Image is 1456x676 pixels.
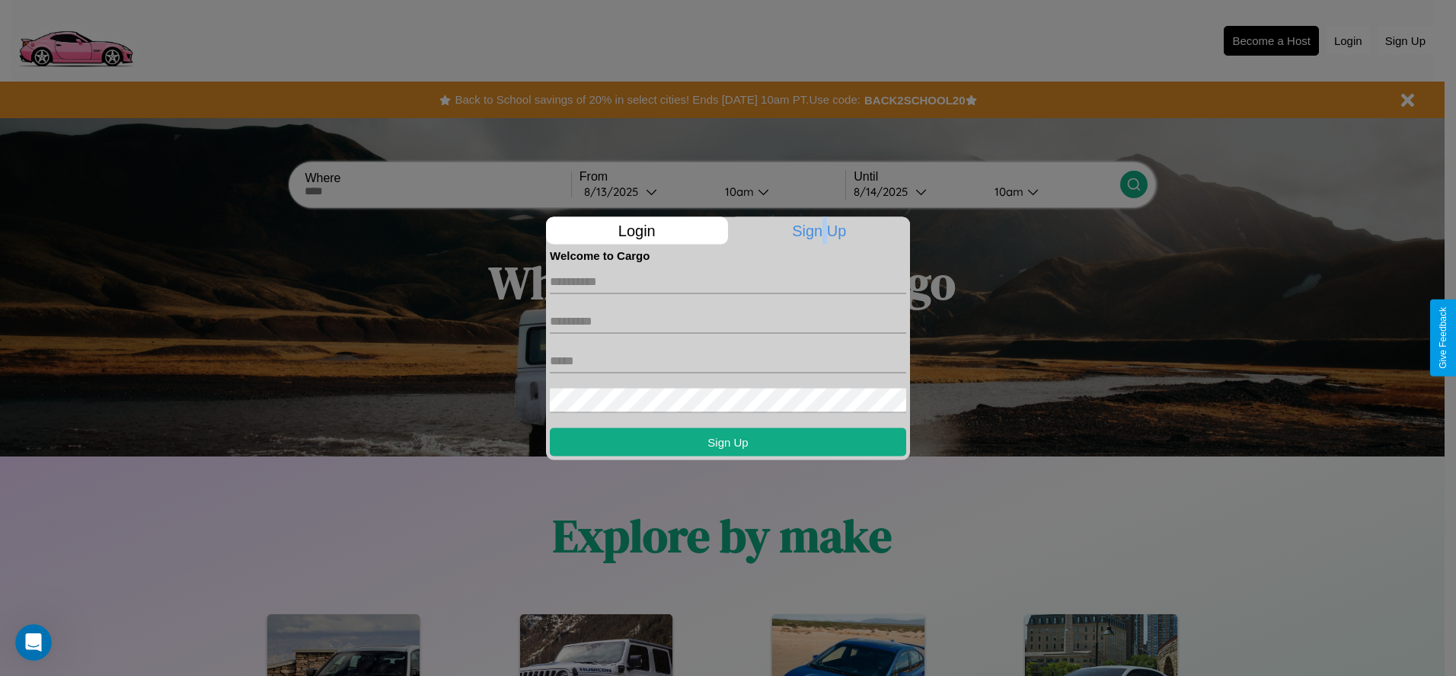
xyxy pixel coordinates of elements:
[15,624,52,661] iframe: Intercom live chat
[546,216,728,244] p: Login
[1438,307,1448,369] div: Give Feedback
[729,216,911,244] p: Sign Up
[550,248,906,261] h4: Welcome to Cargo
[550,428,906,456] button: Sign Up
